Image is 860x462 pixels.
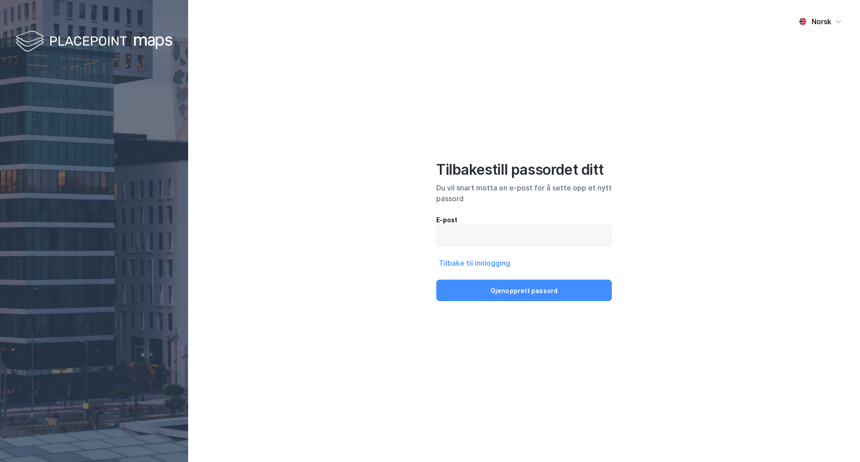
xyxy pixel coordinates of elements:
div: Du vil snart motta en e-post for å sette opp et nytt passord [436,182,612,204]
div: Tilbakestill passordet ditt [436,161,612,179]
div: E-post [436,215,612,225]
div: Norsk [812,16,831,27]
img: logo-white.f07954bde2210d2a523dddb988cd2aa7.svg [16,29,172,55]
button: Gjenopprett passord [436,280,612,301]
iframe: Chat Widget [815,419,860,462]
div: Kontrollprogram for chat [815,419,860,462]
button: Tilbake til innlogging [436,257,513,269]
